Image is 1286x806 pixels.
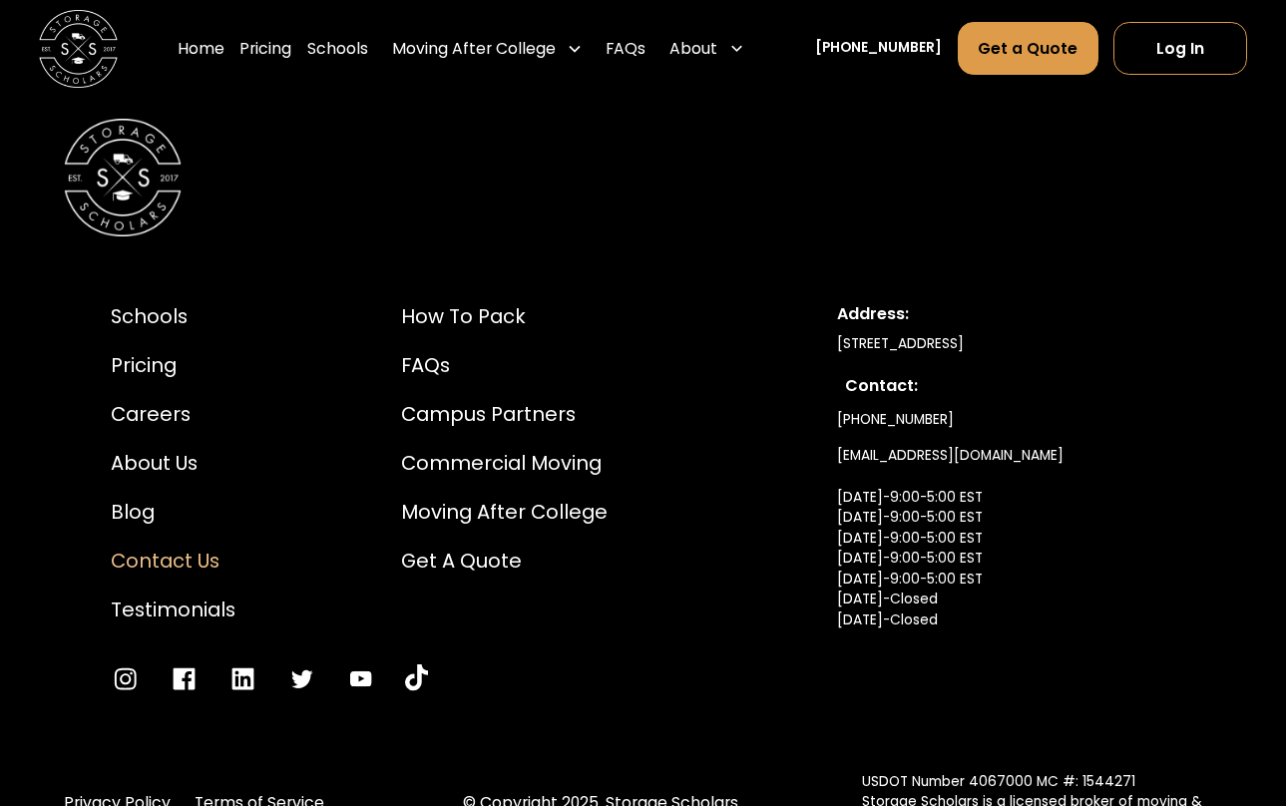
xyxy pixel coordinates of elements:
div: Contact: [845,374,1167,398]
a: Go to YouTube [405,664,429,693]
a: FAQs [606,22,645,77]
a: Pricing [111,351,235,380]
a: Home [178,22,224,77]
div: [STREET_ADDRESS] [837,334,1174,355]
div: Moving After College [384,22,591,77]
a: Go to LinkedIn [228,664,257,693]
a: Go to Facebook [170,664,199,693]
a: Moving After College [401,498,608,527]
a: Careers [111,400,235,429]
a: FAQs [401,351,608,380]
a: Schools [307,22,368,77]
a: Get a Quote [401,547,608,576]
div: Moving After College [392,37,556,61]
a: Get a Quote [958,23,1098,76]
a: Testimonials [111,596,235,624]
a: [EMAIL_ADDRESS][DOMAIN_NAME][DATE]-9:00-5:00 EST[DATE]-9:00-5:00 EST[DATE]-9:00-5:00 EST[DATE]-9:... [837,439,1064,680]
a: Go to Twitter [287,664,316,693]
a: [PHONE_NUMBER] [815,39,942,60]
a: How to Pack [401,302,608,331]
a: home [39,10,117,88]
a: Go to Instagram [111,664,140,693]
div: About [661,22,752,77]
img: Storage Scholars Logomark. [64,119,182,236]
div: About [669,37,717,61]
div: Address: [837,302,1174,326]
a: About Us [111,449,235,478]
a: Log In [1113,23,1246,76]
img: Storage Scholars main logo [39,10,117,88]
a: Contact Us [111,547,235,576]
a: Pricing [239,22,291,77]
a: Blog [111,498,235,527]
a: Go to YouTube [346,664,375,693]
a: Commercial Moving [401,449,608,478]
a: [PHONE_NUMBER] [837,402,954,438]
a: Campus Partners [401,400,608,429]
a: Schools [111,302,235,331]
